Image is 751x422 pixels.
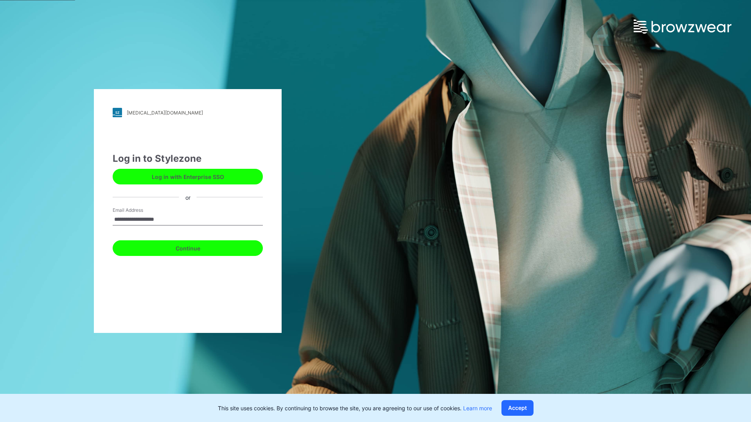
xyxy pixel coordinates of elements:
[179,193,197,201] div: or
[127,110,203,116] div: [MEDICAL_DATA][DOMAIN_NAME]
[113,108,122,117] img: stylezone-logo.562084cfcfab977791bfbf7441f1a819.svg
[501,400,534,416] button: Accept
[113,240,263,256] button: Continue
[113,207,167,214] label: Email Address
[218,404,492,412] p: This site uses cookies. By continuing to browse the site, you are agreeing to our use of cookies.
[113,169,263,184] button: Log in with Enterprise SSO
[113,108,263,117] a: [MEDICAL_DATA][DOMAIN_NAME]
[113,152,263,166] div: Log in to Stylezone
[634,20,731,34] img: browzwear-logo.e42bd6dac1945053ebaf764b6aa21510.svg
[463,405,492,411] a: Learn more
